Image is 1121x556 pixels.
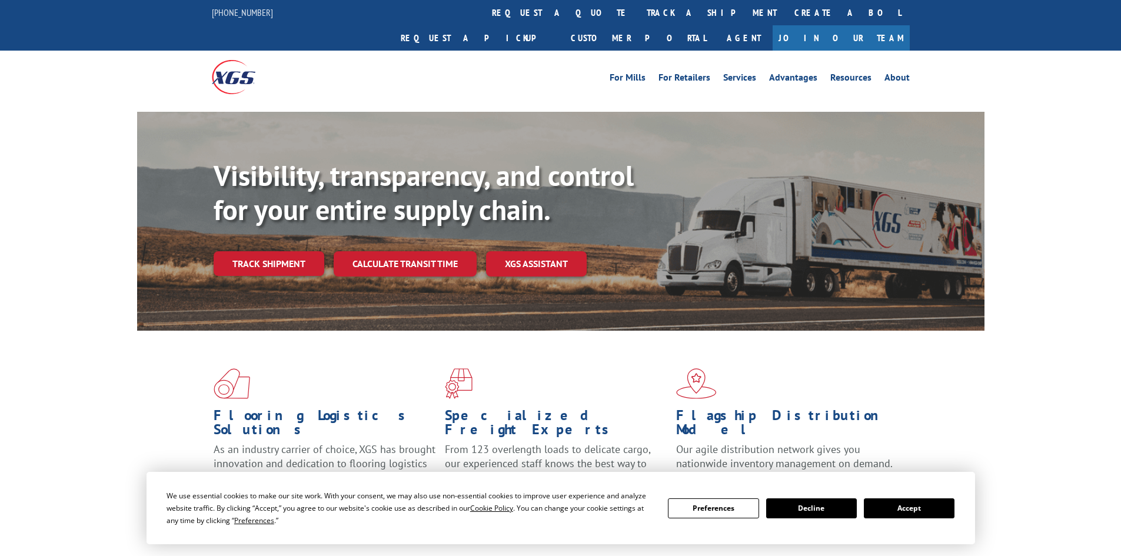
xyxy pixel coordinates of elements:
a: Resources [830,73,871,86]
span: Cookie Policy [470,503,513,513]
img: xgs-icon-flagship-distribution-model-red [676,368,717,399]
a: For Retailers [658,73,710,86]
span: Preferences [234,515,274,525]
a: For Mills [610,73,646,86]
button: Decline [766,498,857,518]
p: From 123 overlength loads to delicate cargo, our experienced staff knows the best way to move you... [445,442,667,495]
a: Calculate transit time [334,251,477,277]
a: [PHONE_NUMBER] [212,6,273,18]
div: We use essential cookies to make our site work. With your consent, we may also use non-essential ... [167,490,654,527]
div: Cookie Consent Prompt [147,472,975,544]
b: Visibility, transparency, and control for your entire supply chain. [214,157,634,228]
a: Request a pickup [392,25,562,51]
h1: Specialized Freight Experts [445,408,667,442]
button: Accept [864,498,954,518]
a: Agent [715,25,773,51]
a: Services [723,73,756,86]
span: Our agile distribution network gives you nationwide inventory management on demand. [676,442,893,470]
a: Join Our Team [773,25,910,51]
img: xgs-icon-focused-on-flooring-red [445,368,473,399]
button: Preferences [668,498,759,518]
img: xgs-icon-total-supply-chain-intelligence-red [214,368,250,399]
h1: Flagship Distribution Model [676,408,899,442]
h1: Flooring Logistics Solutions [214,408,436,442]
a: Customer Portal [562,25,715,51]
a: XGS ASSISTANT [486,251,587,277]
a: About [884,73,910,86]
a: Advantages [769,73,817,86]
span: As an industry carrier of choice, XGS has brought innovation and dedication to flooring logistics... [214,442,435,484]
a: Track shipment [214,251,324,276]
